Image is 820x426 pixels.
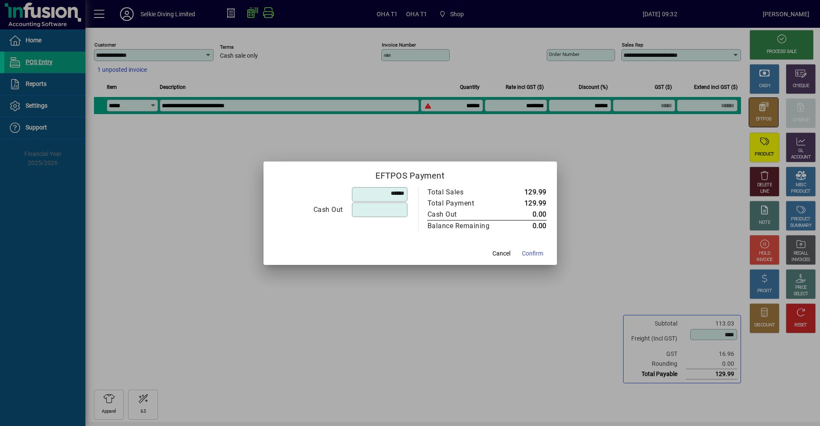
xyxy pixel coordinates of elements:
[264,162,557,186] h2: EFTPOS Payment
[488,246,515,261] button: Cancel
[274,205,343,215] div: Cash Out
[427,187,508,198] td: Total Sales
[518,246,547,261] button: Confirm
[428,209,499,220] div: Cash Out
[508,209,547,220] td: 0.00
[492,249,510,258] span: Cancel
[522,249,543,258] span: Confirm
[428,221,499,231] div: Balance Remaining
[427,198,508,209] td: Total Payment
[508,187,547,198] td: 129.99
[508,220,547,232] td: 0.00
[508,198,547,209] td: 129.99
